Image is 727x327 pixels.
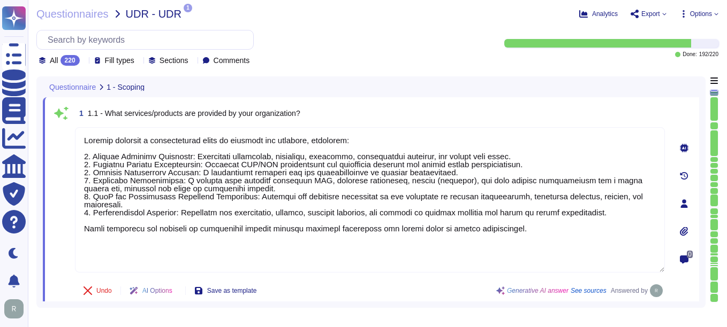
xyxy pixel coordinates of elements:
span: Analytics [592,11,618,17]
span: Answered by [611,287,648,294]
span: Save as template [207,287,257,294]
span: 1 [184,4,192,12]
button: Save as template [186,280,266,301]
span: Questionnaire [49,83,96,91]
span: 0 [687,251,693,258]
img: user [650,284,663,297]
button: user [2,297,31,321]
span: Sections [160,57,188,64]
span: Generative AI answer [507,287,569,294]
input: Search by keywords [42,30,253,49]
textarea: Loremip dolorsit a consecteturad elits do eiusmodt inc utlabore, etdolorem: 2. Aliquae Adminimv Q... [75,127,665,272]
span: Comments [214,57,250,64]
img: user [4,299,24,318]
span: All [50,57,58,64]
span: 192 / 220 [699,52,718,57]
span: Export [641,11,660,17]
span: UDR - UDR [126,9,181,19]
span: See sources [571,287,607,294]
span: 1 [75,110,84,117]
div: 220 [60,55,80,66]
span: Done: [683,52,697,57]
span: 1.1 - What services/products are provided by your organization? [88,109,300,118]
span: Questionnaires [36,9,109,19]
button: Analytics [579,10,618,18]
button: Undo [75,280,120,301]
span: Undo [96,287,112,294]
span: 1 - Scoping [107,83,145,91]
span: AI Options [142,287,172,294]
span: Options [690,11,712,17]
span: Fill types [105,57,134,64]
